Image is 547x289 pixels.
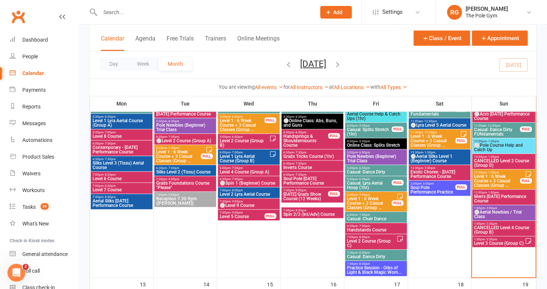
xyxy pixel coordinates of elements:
[156,181,215,190] span: Grads Foundations Course "Please"
[347,166,405,170] span: 5:30pm
[283,154,342,159] span: Grads Tricks Course (1hr)
[358,213,370,217] span: - 7:30pm
[485,207,497,210] span: - 2:00pm
[156,150,201,163] span: Level 1 : 6 Week Course + 3 Casual Classes (Group ...
[283,151,342,154] span: 6:30pm
[472,96,536,111] th: Sun
[328,191,340,197] div: FULL
[167,178,179,181] span: - 9:00pm
[156,135,215,139] span: 6:30pm
[167,166,179,170] span: - 7:30pm
[474,143,534,152] span: ⚪Pole Course Help and Catch Up
[283,212,342,217] span: Spin 2/3 (Int/Adv) Course
[92,158,151,161] span: 6:30pm
[347,239,396,248] span: Level 2 Course (Group C)
[485,222,497,225] span: - 2:30pm
[410,170,469,179] span: Exotic Choreo - [DATE] Performance Course
[347,181,392,190] span: Casual: Lyra Aerial Hoop (1hr)
[487,191,499,194] span: - 1:00pm
[219,107,278,112] span: Casual: FlexStrong
[103,195,116,199] span: - 8:30pm
[92,199,151,208] span: Aerial Silks [DATE] Performance Course
[423,120,437,123] span: - 12:30pm
[92,188,151,192] span: Level 7 Course
[7,264,25,282] iframe: Intercom live chat
[410,166,469,170] span: 12:30pm
[520,178,532,184] div: FULL
[92,176,151,181] span: Level 6 Course
[392,200,403,206] div: FULL
[487,155,499,159] span: - 1:00pm
[201,153,213,159] div: FULL
[128,57,158,71] button: Week
[156,170,215,174] span: Silks Level 2 (Tissu) Course
[101,35,124,51] button: Calendar
[219,214,265,219] span: Level 5 Course
[22,37,48,43] div: Dashboard
[156,107,215,116] span: [PERSON_NAME] BOOTY [DATE] Performance Course
[9,7,28,26] a: Clubworx
[423,131,437,134] span: - 12:30pm
[92,161,151,170] span: Silks Level 3 (Tissu) Aerial Course
[264,213,276,219] div: FULL
[474,124,520,127] span: 11:00am
[474,171,520,174] span: 12:00pm
[474,225,534,234] span: CANCELLED Level 4 Course (Group B)
[22,171,41,176] div: Waivers
[358,124,370,127] span: - 5:30pm
[219,151,269,154] span: 6:00pm
[347,236,396,239] span: 7:00pm
[10,149,78,165] a: Product Sales
[410,123,469,127] span: ⚪Lyra Level 5 Aerial Course
[167,193,179,197] span: - 9:00pm
[231,189,243,192] span: - 8:00pm
[333,9,342,15] span: Add
[10,246,78,263] a: General attendance kiosk mode
[410,134,456,147] span: Level 1 : 6 Week Course + 3 Casual Classes (Group ...
[103,131,116,134] span: - 7:00pm
[410,107,456,116] span: Casual: Exotic Fundamentals
[294,131,306,134] span: - 6:30pm
[392,180,403,185] div: FULL
[358,193,370,197] span: - 7:00pm
[320,6,352,19] button: Add
[219,203,278,208] span: ⚪Level 9 Course
[474,191,534,194] span: 12:00pm
[22,204,36,210] div: Tasks
[358,262,370,266] span: - 8:30pm
[92,115,151,118] span: 5:30pm
[358,251,370,254] span: - 8:30pm
[410,154,469,163] span: ⚪Aerial Silks Level 1 (Beginner) Course
[358,236,370,239] span: - 8:00pm
[103,115,116,118] span: - 6:30pm
[474,127,520,136] span: Casual: Dance Dirty FUNdamentals
[455,184,467,190] div: FULL
[347,197,392,210] span: Level 1 : 6 Week Course + 3 Casual Classes (Group ...
[10,48,78,65] a: People
[370,84,380,90] strong: with
[347,170,405,174] span: Casual: Dance Dirty
[474,155,534,159] span: 12:00pm
[219,189,278,192] span: 7:00pm
[347,266,405,275] span: Practice Session - Orbs of Light & Black Magic Wom...
[219,170,278,174] span: Level 4 Course (Group A)
[347,140,405,143] span: 4:30pm
[167,146,179,150] span: - 7:30pm
[219,211,265,214] span: 7:30pm
[485,238,497,241] span: - 2:30pm
[264,117,276,123] div: FULL
[410,131,456,134] span: 11:30am
[474,159,534,168] span: CANCELLED Level 2 Course (Group D)
[135,35,155,51] button: Agenda
[231,151,243,154] span: - 7:00pm
[334,84,370,90] a: All Locations
[92,145,151,154] span: Contemporary - [DATE] Performance Course
[156,146,201,150] span: 6:30pm
[10,215,78,232] a: What's New
[410,185,456,194] span: Soul Pole Performance Practice
[22,53,38,59] div: People
[10,98,78,115] a: Reports
[283,176,342,185] span: Soul Pole [DATE] Performance Course
[414,30,470,46] button: Class / Event
[219,84,255,90] strong: You are viewing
